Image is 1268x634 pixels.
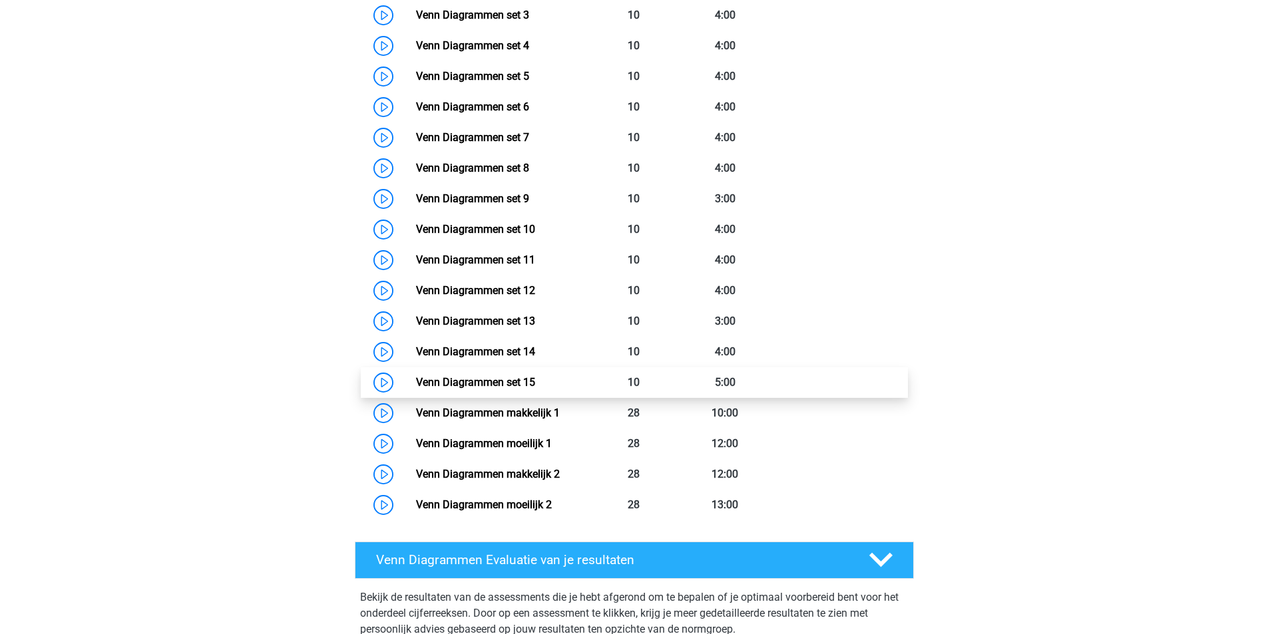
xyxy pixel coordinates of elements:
[416,468,560,480] a: Venn Diagrammen makkelijk 2
[416,100,529,113] a: Venn Diagrammen set 6
[416,376,535,389] a: Venn Diagrammen set 15
[416,223,535,236] a: Venn Diagrammen set 10
[416,39,529,52] a: Venn Diagrammen set 4
[416,406,560,419] a: Venn Diagrammen makkelijk 1
[349,542,919,579] a: Venn Diagrammen Evaluatie van je resultaten
[416,9,529,21] a: Venn Diagrammen set 3
[376,552,848,567] h4: Venn Diagrammen Evaluatie van je resultaten
[416,253,535,266] a: Venn Diagrammen set 11
[416,70,529,82] a: Venn Diagrammen set 5
[416,162,529,174] a: Venn Diagrammen set 8
[416,284,535,297] a: Venn Diagrammen set 12
[416,192,529,205] a: Venn Diagrammen set 9
[416,437,552,450] a: Venn Diagrammen moeilijk 1
[416,498,552,511] a: Venn Diagrammen moeilijk 2
[416,345,535,358] a: Venn Diagrammen set 14
[416,131,529,144] a: Venn Diagrammen set 7
[416,315,535,327] a: Venn Diagrammen set 13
